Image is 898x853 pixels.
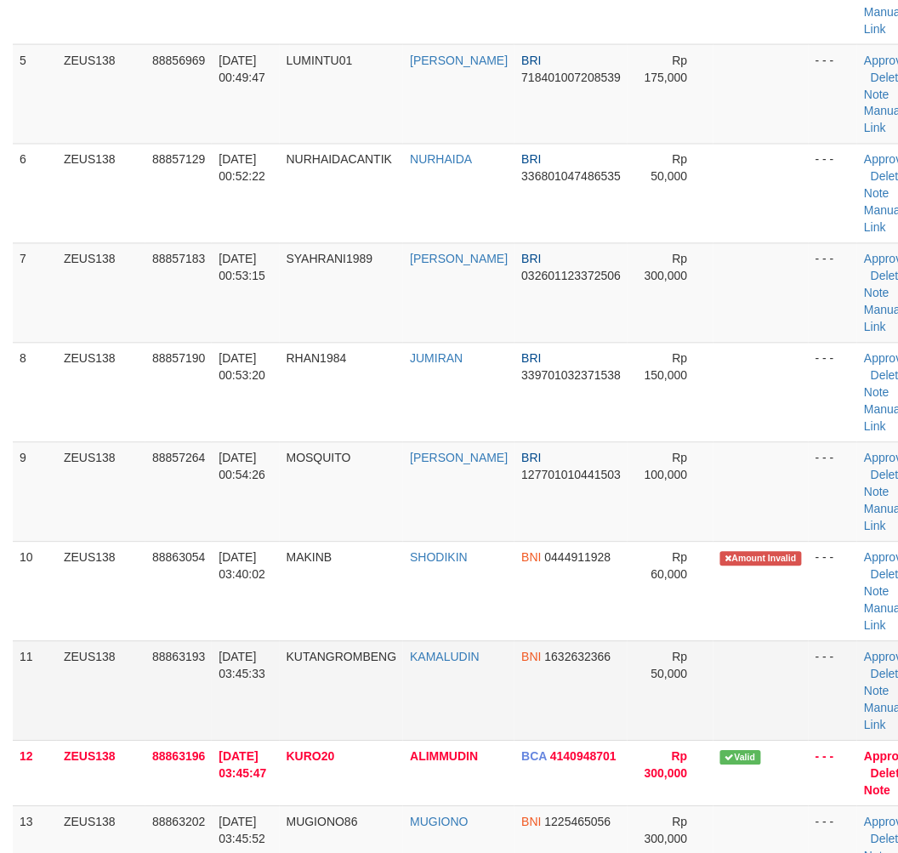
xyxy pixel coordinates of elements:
span: BNI [521,651,541,664]
a: Note [864,187,889,201]
span: [DATE] 03:45:52 [219,816,265,846]
td: - - - [809,44,857,144]
td: 7 [13,243,57,343]
span: LUMINTU01 [287,54,353,67]
span: [DATE] 00:53:20 [219,352,265,383]
span: 88857190 [152,352,205,366]
span: BRI [521,253,541,266]
a: Note [864,585,889,599]
span: 88857183 [152,253,205,266]
span: [DATE] 00:52:22 [219,153,265,184]
span: Rp 60,000 [651,551,688,582]
a: Note [864,685,889,698]
span: RHAN1984 [287,352,347,366]
span: 88863202 [152,816,205,829]
td: - - - [809,343,857,442]
td: 12 [13,741,57,806]
span: 88863054 [152,551,205,565]
span: 88857129 [152,153,205,167]
span: MOSQUITO [287,452,351,465]
span: BNI [521,551,541,565]
span: [DATE] 03:40:02 [219,551,265,582]
span: MAKINB [287,551,332,565]
td: ZEUS138 [57,44,145,144]
a: [PERSON_NAME] [410,54,508,67]
span: [DATE] 00:49:47 [219,54,265,84]
span: BRI [521,54,541,67]
a: Note [864,386,889,400]
span: [DATE] 03:45:47 [219,750,266,781]
span: Rp 300,000 [645,750,688,781]
td: 11 [13,641,57,741]
a: [PERSON_NAME] [410,253,508,266]
span: KUTANGROMBENG [287,651,397,664]
span: [DATE] 00:54:26 [219,452,265,482]
td: ZEUS138 [57,343,145,442]
span: Copy 4140948701 to clipboard [550,750,617,764]
a: Note [864,784,890,798]
span: Copy 127701010441503 to clipboard [521,469,621,482]
td: ZEUS138 [57,243,145,343]
span: Rp 300,000 [645,816,688,846]
span: BCA [521,750,547,764]
td: ZEUS138 [57,542,145,641]
span: Copy 032601123372506 to clipboard [521,270,621,283]
span: NURHAIDACANTIK [287,153,392,167]
span: BRI [521,452,541,465]
span: KURO20 [287,750,335,764]
span: Copy 1225465056 to clipboard [545,816,611,829]
span: Rp 150,000 [645,352,688,383]
span: MUGIONO86 [287,816,358,829]
span: Copy 0444911928 to clipboard [545,551,611,565]
td: 10 [13,542,57,641]
a: NURHAIDA [410,153,472,167]
td: ZEUS138 [57,741,145,806]
span: 88856969 [152,54,205,67]
a: MUGIONO [410,816,468,829]
span: SYAHRANI1989 [287,253,373,266]
td: - - - [809,144,857,243]
span: Copy 1632632366 to clipboard [545,651,611,664]
span: BRI [521,153,541,167]
td: - - - [809,741,857,806]
a: Note [864,287,889,300]
span: Copy 718401007208539 to clipboard [521,71,621,84]
span: 88863193 [152,651,205,664]
td: 5 [13,44,57,144]
span: Rp 100,000 [645,452,688,482]
td: - - - [809,542,857,641]
td: 6 [13,144,57,243]
span: Amount is not matched [720,552,802,566]
span: Rp 175,000 [645,54,688,84]
td: 8 [13,343,57,442]
td: - - - [809,243,857,343]
span: Valid transaction [720,751,761,765]
a: Note [864,88,889,101]
td: - - - [809,641,857,741]
a: Note [864,486,889,499]
span: Rp 50,000 [651,651,688,681]
span: 88863196 [152,750,205,764]
td: ZEUS138 [57,442,145,542]
td: ZEUS138 [57,144,145,243]
span: [DATE] 03:45:33 [219,651,265,681]
a: [PERSON_NAME] [410,452,508,465]
span: Copy 339701032371538 to clipboard [521,369,621,383]
td: - - - [809,442,857,542]
span: [DATE] 00:53:15 [219,253,265,283]
td: ZEUS138 [57,641,145,741]
a: JUMIRAN [410,352,463,366]
span: Copy 336801047486535 to clipboard [521,170,621,184]
a: SHODIKIN [410,551,468,565]
a: ALIMMUDIN [410,750,478,764]
span: BRI [521,352,541,366]
span: 88857264 [152,452,205,465]
a: KAMALUDIN [410,651,480,664]
td: 9 [13,442,57,542]
span: Rp 50,000 [651,153,688,184]
span: Rp 300,000 [645,253,688,283]
span: BNI [521,816,541,829]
